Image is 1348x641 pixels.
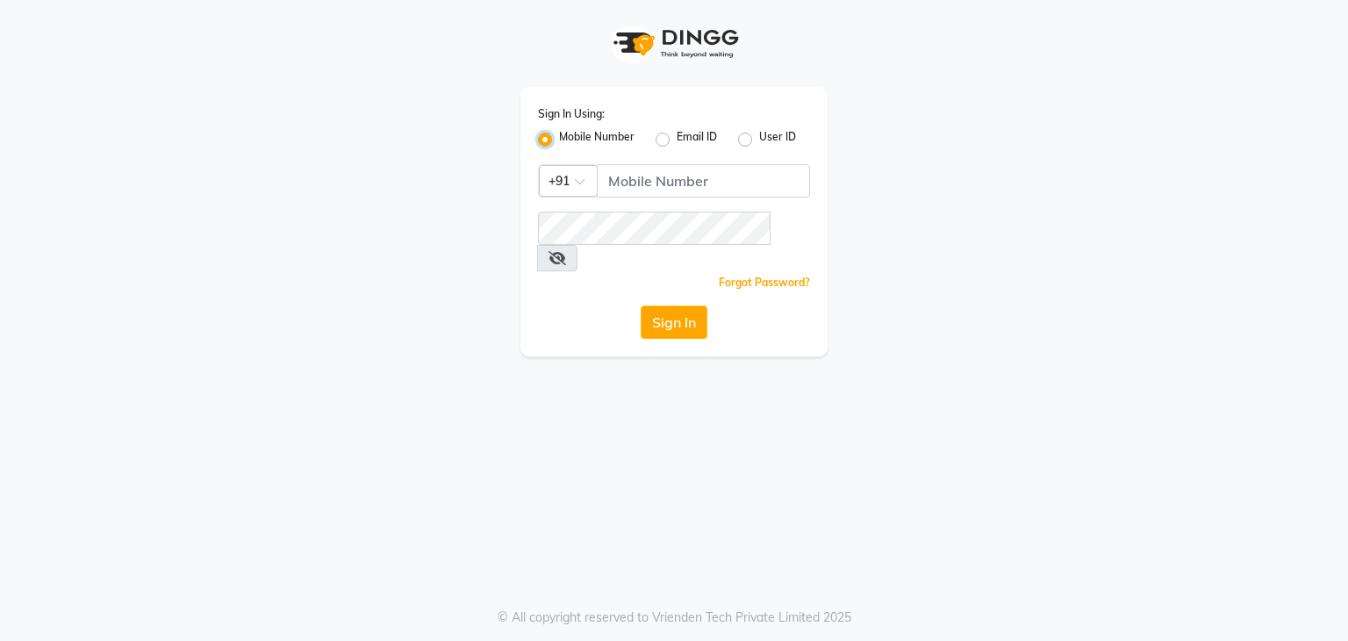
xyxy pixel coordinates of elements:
[538,212,771,245] input: Username
[641,306,707,339] button: Sign In
[677,129,717,150] label: Email ID
[538,106,605,122] label: Sign In Using:
[719,276,810,289] a: Forgot Password?
[604,18,744,69] img: logo1.svg
[597,164,810,198] input: Username
[559,129,635,150] label: Mobile Number
[759,129,796,150] label: User ID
